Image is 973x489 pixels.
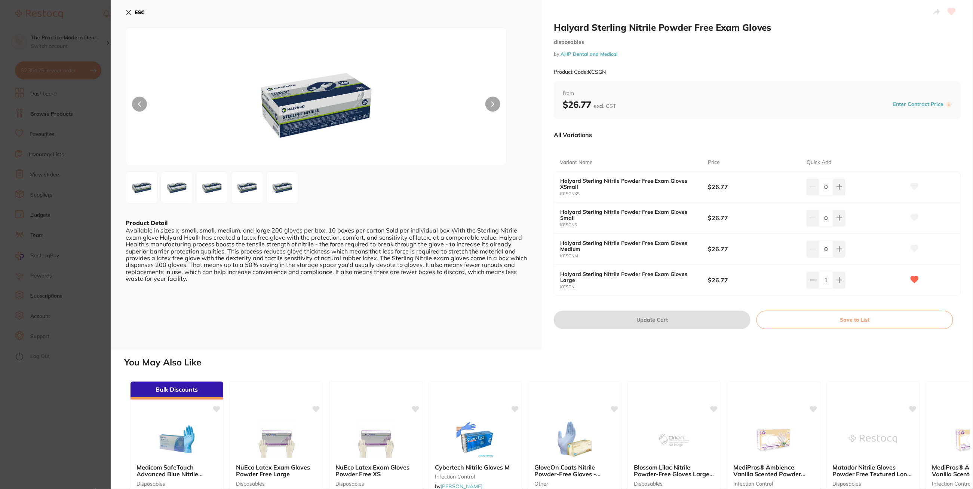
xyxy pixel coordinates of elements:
[560,271,693,283] b: Halyard Sterling Nitrile Powder Free Exam Gloves Large
[756,311,953,329] button: Save to List
[534,481,615,487] small: other
[634,481,715,487] small: disposables
[563,99,616,110] b: $26.77
[749,420,798,458] img: MediPros® Ambience Vanilla Scented Powder Free Latex Exam Gloves - Medium
[560,240,693,252] b: Halyard Sterling Nitrile Powder Free Exam Gloves Medium
[236,464,317,478] b: NuEco Latex Exam Gloves Powder Free Large
[946,101,952,107] label: i
[708,245,797,253] b: $26.77
[554,22,961,33] h2: Halyard Sterling Nitrile Powder Free Exam Gloves
[849,420,897,458] img: Matador Nitrile Gloves Powder Free Textured Long Cuff 50/Box - Medium
[128,174,155,201] img: LWpwZy01ODI2MQ
[708,276,797,284] b: $26.77
[126,6,145,19] button: ESC
[554,69,606,75] small: Product Code: KCSGN
[236,481,317,487] small: disposables
[561,51,617,57] a: AHP Dental and Medical
[136,464,217,478] b: Medicom SafeTouch Advanced Blue Nitrile Powder Free Exam Gloves XSmall
[550,420,599,458] img: GloveOn Coats Nitrile Powder-Free Gloves - Medium
[560,253,708,258] small: KCSGNM
[733,481,814,487] small: infection control
[126,219,168,227] b: Product Detail
[563,90,952,97] span: from
[708,159,720,166] p: Price
[435,474,516,480] small: infection control
[124,357,970,368] h2: You May Also Like
[335,481,416,487] small: disposables
[554,131,592,139] p: All Variations
[435,464,516,471] b: Cybertech Nitrile Gloves M
[560,285,708,289] small: KCSGNL
[352,420,400,458] img: NuEco Latex Exam Gloves Powder Free XS
[451,420,500,458] img: Cybertech Nitrile Gloves M
[733,464,814,478] b: MediPros® Ambience Vanilla Scented Powder Free Latex Exam Gloves - Medium
[634,464,715,478] b: Blossom Lilac Nitrile Powder-Free Gloves Large, Box of 100
[153,420,201,458] img: Medicom SafeTouch Advanced Blue Nitrile Powder Free Exam Gloves XSmall
[554,311,751,329] button: Update Cart
[833,464,914,478] b: Matador Nitrile Gloves Powder Free Textured Long Cuff 50/Box - Medium
[136,481,217,487] small: disposables
[891,101,946,108] button: Enter Contract Price
[199,174,225,201] img: LWpwZy01ODI2Mw
[650,420,699,458] img: Blossom Lilac Nitrile Powder-Free Gloves Large, Box of 100
[234,174,261,201] img: LWpwZy01ODI2NA
[269,174,296,201] img: LWpwZy01ODI2NQ
[594,103,616,109] span: excl. GST
[560,159,593,166] p: Variant Name
[335,464,416,478] b: NuEco Latex Exam Gloves Powder Free XS
[833,481,914,487] small: Disposables
[126,227,527,282] div: Available in sizes x-small, small, medium, and large 200 gloves per box, 10 boxes per carton Sold...
[131,382,223,400] div: Bulk Discounts
[554,39,961,45] small: disposables
[560,209,693,221] b: Halyard Sterling Nitrile Powder Free Exam Gloves Small
[252,420,301,458] img: NuEco Latex Exam Gloves Powder Free Large
[807,159,832,166] p: Quick Add
[163,174,190,201] img: LWpwZy01ODI2Mg
[202,47,430,165] img: LWpwZy01ODI2MQ
[560,191,708,196] small: KCSGNXS
[534,464,615,478] b: GloveOn Coats Nitrile Powder-Free Gloves - Medium
[708,214,797,222] b: $26.77
[554,51,961,57] small: by
[560,178,693,190] b: Halyard Sterling Nitrile Powder Free Exam Gloves XSmall
[708,183,797,191] b: $26.77
[560,222,708,227] small: KCSGNS
[135,9,145,16] b: ESC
